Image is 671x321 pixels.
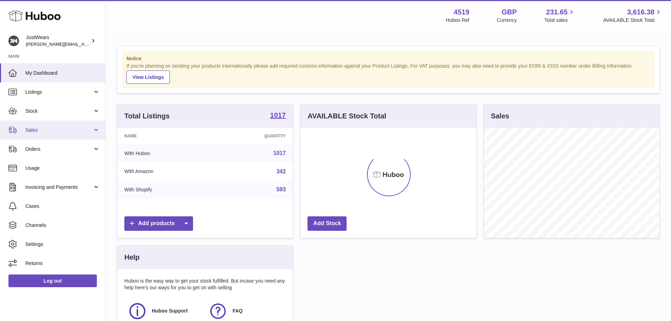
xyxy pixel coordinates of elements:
div: JustWears [26,34,89,48]
span: Returns [25,260,100,267]
a: 593 [277,186,286,192]
th: Name [117,128,213,144]
div: If you're planning on sending your products internationally please add required customs informati... [126,63,650,84]
span: 231.65 [546,7,567,17]
td: With Huboo [117,144,213,162]
span: Sales [25,127,93,134]
a: View Listings [126,70,170,84]
span: My Dashboard [25,70,100,76]
span: AVAILABLE Stock Total [603,17,663,24]
strong: 1017 [270,112,286,119]
strong: 4519 [454,7,470,17]
td: With Amazon [117,162,213,181]
span: Channels [25,222,100,229]
h3: Sales [491,111,509,121]
span: Listings [25,89,93,95]
img: josh@just-wears.com [8,36,19,46]
a: 1017 [270,112,286,120]
th: Quantity [213,128,293,144]
span: Total sales [544,17,576,24]
span: Cases [25,203,100,210]
span: Stock [25,108,93,115]
a: Log out [8,274,97,287]
h3: Total Listings [124,111,170,121]
strong: Notice [126,55,650,62]
strong: GBP [502,7,517,17]
p: Huboo is the easy way to get your stock fulfilled. But incase you need any help here's our ways f... [124,278,286,291]
a: 1017 [273,150,286,156]
a: 231.65 Total sales [544,7,576,24]
a: FAQ [209,302,282,321]
span: FAQ [232,308,243,314]
h3: Help [124,253,139,262]
a: Add products [124,216,193,231]
span: Huboo Support [152,308,188,314]
a: 342 [277,168,286,174]
span: Invoicing and Payments [25,184,93,191]
td: With Shopify [117,180,213,199]
a: 3,616.38 AVAILABLE Stock Total [603,7,663,24]
span: Settings [25,241,100,248]
div: Currency [497,17,517,24]
h3: AVAILABLE Stock Total [307,111,386,121]
span: Usage [25,165,100,172]
span: 3,616.38 [627,7,654,17]
a: Add Stock [307,216,347,231]
span: Orders [25,146,93,153]
span: [PERSON_NAME][EMAIL_ADDRESS][DOMAIN_NAME] [26,41,141,47]
div: Huboo Ref [446,17,470,24]
a: Huboo Support [128,302,201,321]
